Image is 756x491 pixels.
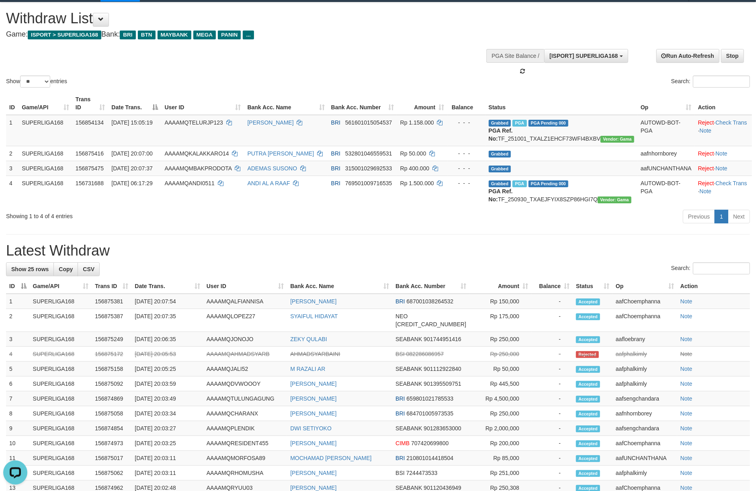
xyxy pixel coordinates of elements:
[486,92,637,115] th: Status
[680,351,692,357] a: Note
[6,115,18,146] td: 1
[131,279,203,294] th: Date Trans.: activate to sort column ascending
[529,180,569,187] span: PGA Pending
[531,294,573,309] td: -
[424,366,461,372] span: Copy 901112922840 to clipboard
[486,49,544,63] div: PGA Site Balance /
[680,313,692,319] a: Note
[695,176,752,207] td: · ·
[331,119,340,126] span: BRI
[529,120,569,127] span: PGA Pending
[203,279,287,294] th: User ID: activate to sort column ascending
[395,395,405,402] span: BRI
[600,136,634,143] span: Vendor URL: https://trx31.1velocity.biz
[30,421,92,436] td: SUPERLIGA168
[531,436,573,451] td: -
[613,421,677,436] td: aafsengchandara
[30,376,92,391] td: SUPERLIGA168
[287,279,392,294] th: Bank Acc. Name: activate to sort column ascending
[728,210,750,223] a: Next
[248,165,297,172] a: ADEMAS SUSONO
[164,180,215,186] span: AAAAMQANDI0511
[92,294,131,309] td: 156875381
[6,421,30,436] td: 9
[131,332,203,347] td: [DATE] 20:06:35
[111,119,152,126] span: [DATE] 15:05:19
[613,451,677,466] td: aafUNCHANTHANA
[30,347,92,362] td: SUPERLIGA168
[131,451,203,466] td: [DATE] 20:03:11
[680,440,692,446] a: Note
[411,440,449,446] span: Copy 707420699800 to clipboard
[76,165,104,172] span: 156875475
[92,309,131,332] td: 156875387
[331,150,340,157] span: BRI
[680,298,692,305] a: Note
[30,466,92,481] td: SUPERLIGA168
[573,279,613,294] th: Status: activate to sort column ascending
[83,266,94,272] span: CSV
[6,31,496,39] h4: Game: Bank:
[407,410,454,417] span: Copy 684701005973535 to clipboard
[715,150,727,157] a: Note
[131,466,203,481] td: [DATE] 20:03:11
[30,406,92,421] td: SUPERLIGA168
[6,76,67,88] label: Show entries
[6,146,18,161] td: 2
[671,262,750,274] label: Search:
[131,391,203,406] td: [DATE] 20:03:49
[395,321,466,327] span: Copy 5859459223534313 to clipboard
[331,180,340,186] span: BRI
[111,165,152,172] span: [DATE] 20:07:37
[489,127,513,142] b: PGA Ref. No:
[395,440,410,446] span: CIMB
[407,298,454,305] span: Copy 687001038264532 to clipboard
[406,351,444,357] span: Copy 082286086957 to clipboard
[30,309,92,332] td: SUPERLIGA168
[395,425,422,432] span: SEABANK
[392,279,469,294] th: Bank Acc. Number: activate to sort column ascending
[203,376,287,391] td: AAAAMQDVWOOOY
[469,421,531,436] td: Rp 2,000,000
[111,150,152,157] span: [DATE] 20:07:00
[92,347,131,362] td: 156875172
[680,470,692,476] a: Note
[76,150,104,157] span: 156875416
[290,440,336,446] a: [PERSON_NAME]
[290,351,340,357] a: AHMADSYARBAINI
[203,436,287,451] td: AAAAMQRESIDENT455
[6,209,309,220] div: Showing 1 to 4 of 4 entries
[30,451,92,466] td: SUPERLIGA168
[138,31,156,39] span: BTN
[695,146,752,161] td: ·
[489,188,513,203] b: PGA Ref. No:
[680,485,692,491] a: Note
[671,76,750,88] label: Search:
[531,362,573,376] td: -
[290,381,336,387] a: [PERSON_NAME]
[3,3,27,27] button: Open LiveChat chat widget
[290,298,336,305] a: [PERSON_NAME]
[6,243,750,259] h1: Latest Withdraw
[331,165,340,172] span: BRI
[131,376,203,391] td: [DATE] 20:03:59
[290,313,338,319] a: SYAIFUL HIDAYAT
[92,332,131,347] td: 156875249
[30,279,92,294] th: Game/API: activate to sort column ascending
[469,451,531,466] td: Rp 85,000
[345,150,392,157] span: Copy 532801046559531 to clipboard
[613,436,677,451] td: aafChoemphanna
[698,150,714,157] a: Reject
[345,119,392,126] span: Copy 561601015054537 to clipboard
[469,436,531,451] td: Rp 200,000
[613,279,677,294] th: Op: activate to sort column ascending
[6,10,496,27] h1: Withdraw List
[18,161,72,176] td: SUPERLIGA168
[451,149,482,158] div: - - -
[715,119,747,126] a: Check Trans
[131,362,203,376] td: [DATE] 20:05:25
[700,127,712,134] a: Note
[395,485,422,491] span: SEABANK
[395,455,405,461] span: BRI
[53,262,78,276] a: Copy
